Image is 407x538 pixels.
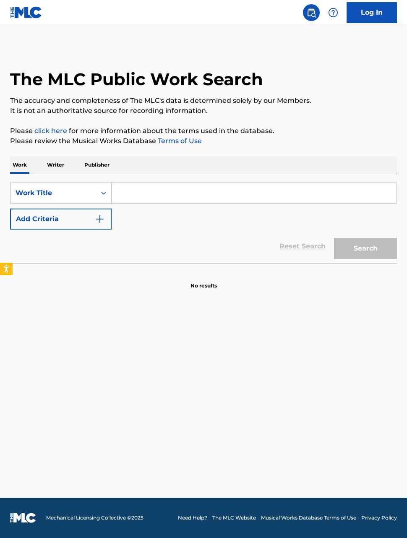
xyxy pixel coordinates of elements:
a: Privacy Policy [361,514,397,522]
p: Writer [44,156,67,174]
div: Help [325,4,342,21]
p: The accuracy and completeness of The MLC's data is determined solely by our Members. [10,96,397,106]
p: Publisher [82,156,112,174]
a: Public Search [303,4,320,21]
p: Please for more information about the terms used in the database. [10,126,397,136]
img: 9d2ae6d4665cec9f34b9.svg [95,214,105,224]
a: Musical Works Database Terms of Use [261,514,356,522]
img: help [328,8,338,18]
p: Work [10,156,29,174]
img: search [306,8,316,18]
p: Please review the Musical Works Database [10,136,397,146]
img: logo [10,513,36,523]
p: No results [190,272,217,290]
iframe: Chat Widget [365,498,407,538]
button: Add Criteria [10,209,112,230]
div: Work Title [16,188,91,198]
p: It is not an authoritative source for recording information. [10,106,397,116]
a: The MLC Website [212,514,256,522]
a: Need Help? [178,514,207,522]
span: Mechanical Licensing Collective © 2025 [46,514,143,522]
a: Terms of Use [156,137,202,145]
a: click here [34,127,67,135]
a: Log In [347,2,397,23]
h1: The MLC Public Work Search [10,69,263,90]
form: Search Form [10,183,397,263]
img: MLC Logo [10,6,42,18]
